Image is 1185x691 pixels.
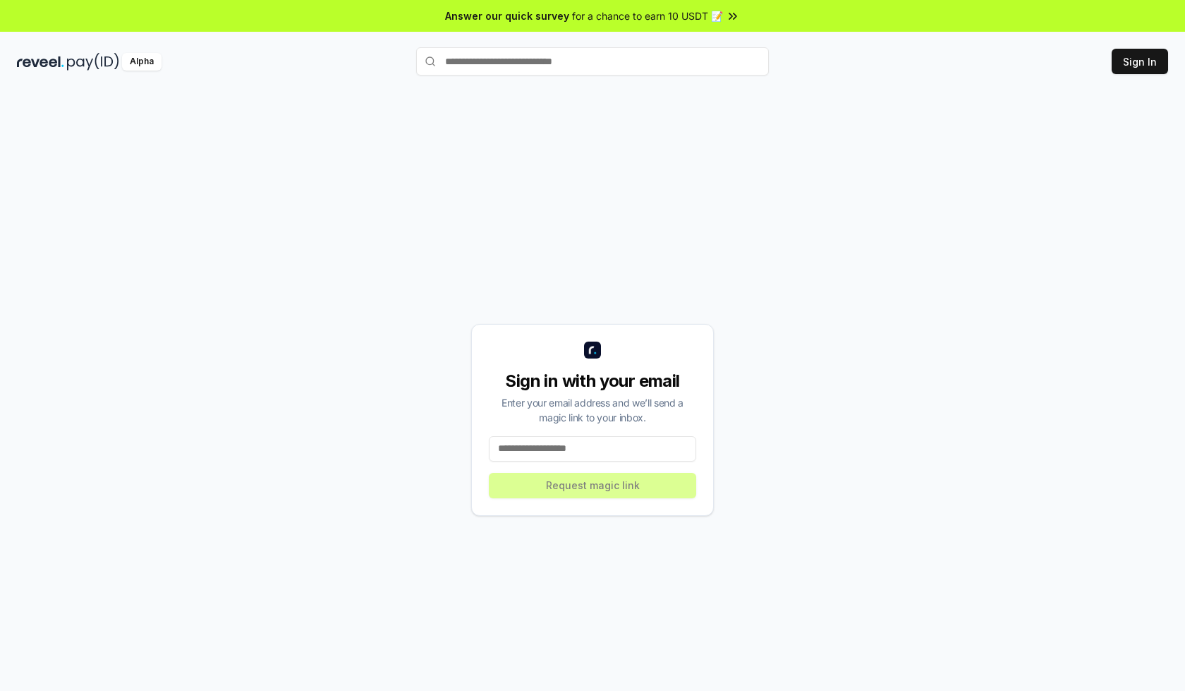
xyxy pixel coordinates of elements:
[572,8,723,23] span: for a chance to earn 10 USDT 📝
[489,395,696,425] div: Enter your email address and we’ll send a magic link to your inbox.
[489,370,696,392] div: Sign in with your email
[584,342,601,359] img: logo_small
[1112,49,1168,74] button: Sign In
[122,53,162,71] div: Alpha
[17,53,64,71] img: reveel_dark
[67,53,119,71] img: pay_id
[445,8,569,23] span: Answer our quick survey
